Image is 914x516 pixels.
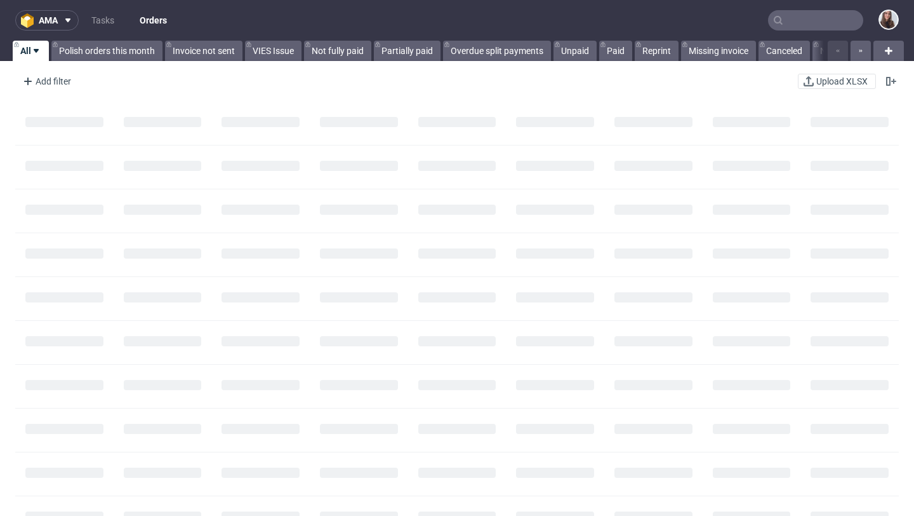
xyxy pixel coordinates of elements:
button: ama [15,10,79,31]
a: Tasks [84,10,122,31]
a: Partially paid [374,41,440,61]
a: Paid [599,41,632,61]
a: VIES Issue [245,41,301,61]
a: All [13,41,49,61]
a: Not PL [812,41,855,61]
a: Missing invoice [681,41,756,61]
span: ama [39,16,58,25]
span: Upload XLSX [814,77,870,86]
img: Sandra Beśka [880,11,897,29]
a: Not fully paid [304,41,371,61]
a: Polish orders this month [51,41,162,61]
button: Upload XLSX [798,74,876,89]
div: Add filter [18,71,74,92]
a: Canceled [758,41,810,61]
a: Reprint [635,41,679,61]
a: Unpaid [553,41,597,61]
a: Invoice not sent [165,41,242,61]
img: logo [21,13,39,28]
a: Orders [132,10,175,31]
a: Overdue split payments [443,41,551,61]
